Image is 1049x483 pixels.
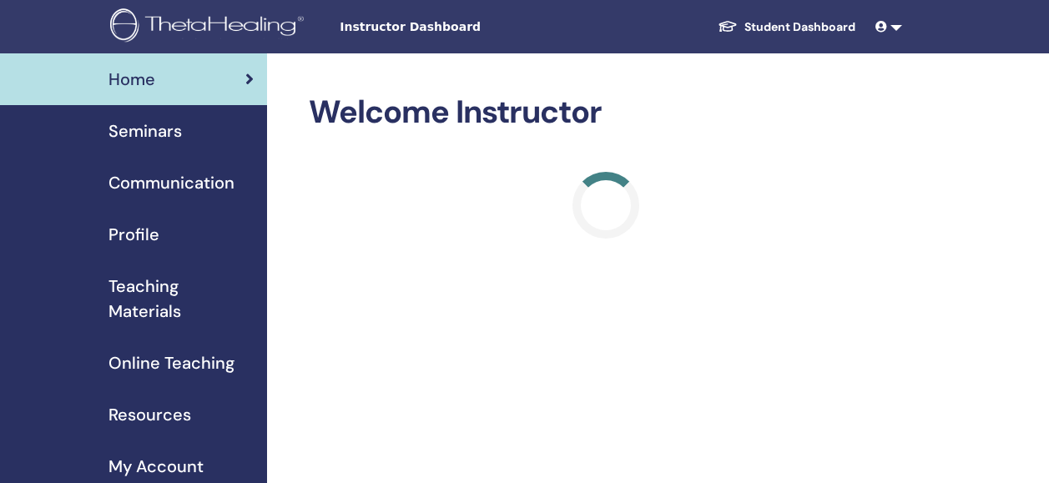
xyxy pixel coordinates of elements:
[108,222,159,247] span: Profile
[340,18,590,36] span: Instructor Dashboard
[704,12,869,43] a: Student Dashboard
[108,350,235,375] span: Online Teaching
[309,93,904,132] h2: Welcome Instructor
[718,19,738,33] img: graduation-cap-white.svg
[108,402,191,427] span: Resources
[108,454,204,479] span: My Account
[108,118,182,143] span: Seminars
[110,8,310,46] img: logo.png
[108,170,235,195] span: Communication
[108,67,155,92] span: Home
[108,274,254,324] span: Teaching Materials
